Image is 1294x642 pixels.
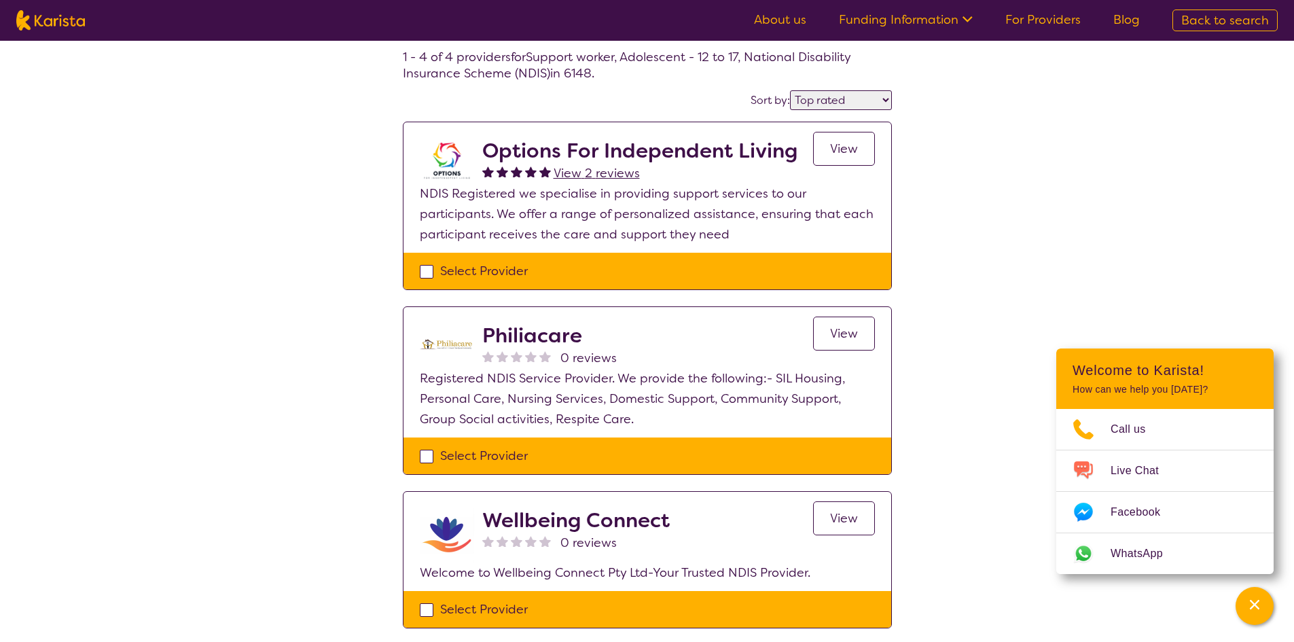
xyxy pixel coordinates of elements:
[420,139,474,183] img: stgs1ttov8uwf8tdpp19.png
[420,323,474,368] img: djl2kts8nwviwb5z69ia.png
[1005,12,1081,28] a: For Providers
[560,348,617,368] span: 0 reviews
[813,132,875,166] a: View
[511,351,522,362] img: nonereviewstar
[420,508,474,563] img: iffwbu10xjtoaatlt2ri.jpg
[497,535,508,547] img: nonereviewstar
[420,368,875,429] p: Registered NDIS Service Provider. We provide the following:- SIL Housing, Personal Care, Nursing ...
[813,317,875,351] a: View
[482,323,617,348] h2: Philiacare
[1073,362,1257,378] h2: Welcome to Karista!
[482,166,494,177] img: fullstar
[751,93,790,107] label: Sort by:
[813,501,875,535] a: View
[1181,12,1269,29] span: Back to search
[497,351,508,362] img: nonereviewstar
[525,351,537,362] img: nonereviewstar
[420,183,875,245] p: NDIS Registered we specialise in providing support services to our participants. We offer a range...
[1111,419,1162,440] span: Call us
[830,510,858,527] span: View
[830,325,858,342] span: View
[1113,12,1140,28] a: Blog
[554,163,640,183] a: View 2 reviews
[1056,349,1274,574] div: Channel Menu
[482,535,494,547] img: nonereviewstar
[1073,384,1257,395] p: How can we help you [DATE]?
[1056,533,1274,574] a: Web link opens in a new tab.
[539,535,551,547] img: nonereviewstar
[525,535,537,547] img: nonereviewstar
[539,351,551,362] img: nonereviewstar
[839,12,973,28] a: Funding Information
[560,533,617,553] span: 0 reviews
[16,10,85,31] img: Karista logo
[1056,409,1274,574] ul: Choose channel
[482,139,797,163] h2: Options For Independent Living
[754,12,806,28] a: About us
[511,166,522,177] img: fullstar
[511,535,522,547] img: nonereviewstar
[830,141,858,157] span: View
[1172,10,1278,31] a: Back to search
[554,165,640,181] span: View 2 reviews
[539,166,551,177] img: fullstar
[1111,502,1176,522] span: Facebook
[1111,543,1179,564] span: WhatsApp
[525,166,537,177] img: fullstar
[497,166,508,177] img: fullstar
[420,563,875,583] p: Welcome to Wellbeing Connect Pty Ltd-Your Trusted NDIS Provider.
[1111,461,1175,481] span: Live Chat
[1236,587,1274,625] button: Channel Menu
[482,508,670,533] h2: Wellbeing Connect
[482,351,494,362] img: nonereviewstar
